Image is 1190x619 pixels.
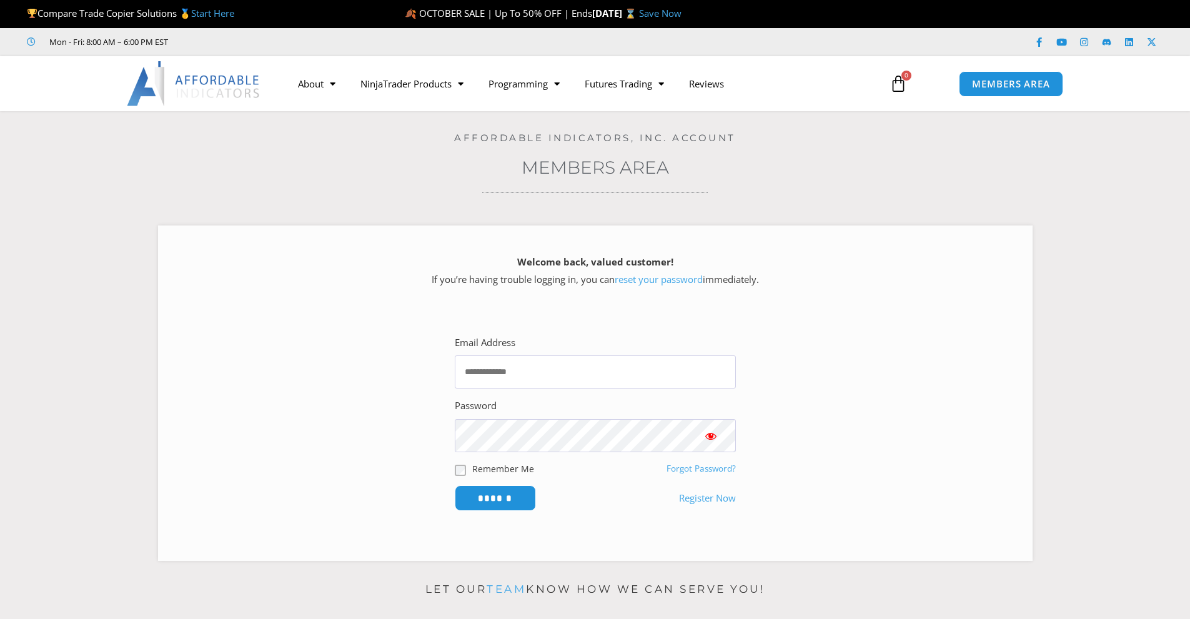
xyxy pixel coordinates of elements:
a: Save Now [639,7,682,19]
a: Members Area [522,157,669,178]
a: Futures Trading [572,69,677,98]
label: Remember Me [472,462,534,475]
a: Reviews [677,69,736,98]
a: Programming [476,69,572,98]
a: Start Here [191,7,234,19]
label: Password [455,397,497,415]
a: NinjaTrader Products [348,69,476,98]
p: Let our know how we can serve you! [158,580,1033,600]
a: Forgot Password? [667,463,736,474]
span: Mon - Fri: 8:00 AM – 6:00 PM EST [46,34,168,49]
span: 🍂 OCTOBER SALE | Up To 50% OFF | Ends [405,7,592,19]
img: 🏆 [27,9,37,18]
button: Show password [686,419,736,452]
a: reset your password [615,273,703,285]
a: About [285,69,348,98]
strong: [DATE] ⌛ [592,7,639,19]
nav: Menu [285,69,875,98]
a: MEMBERS AREA [959,71,1063,97]
span: MEMBERS AREA [972,79,1050,89]
p: If you’re having trouble logging in, you can immediately. [180,254,1011,289]
a: Register Now [679,490,736,507]
a: team [487,583,526,595]
a: 0 [871,66,926,102]
img: LogoAI | Affordable Indicators – NinjaTrader [127,61,261,106]
span: Compare Trade Copier Solutions 🥇 [27,7,234,19]
strong: Welcome back, valued customer! [517,255,673,268]
span: 0 [901,71,911,81]
iframe: Customer reviews powered by Trustpilot [186,36,373,48]
a: Affordable Indicators, Inc. Account [454,132,736,144]
label: Email Address [455,334,515,352]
